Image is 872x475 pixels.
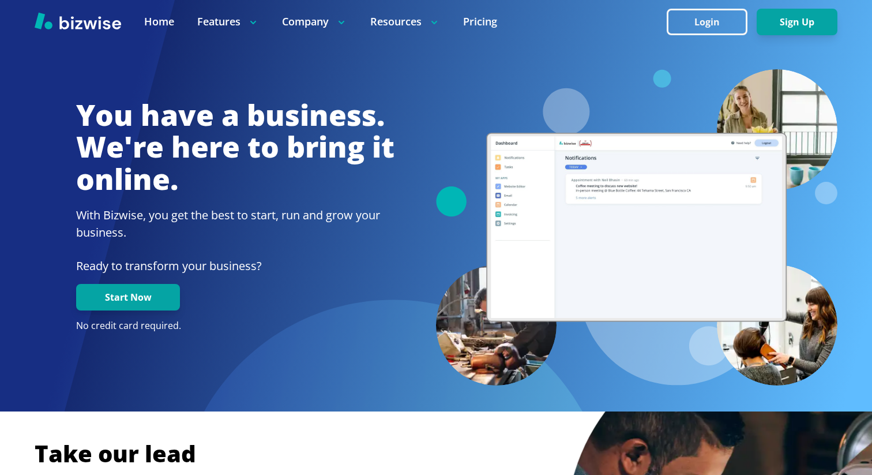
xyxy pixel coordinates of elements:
button: Login [667,9,747,35]
a: Start Now [76,292,180,303]
h2: Take our lead [35,438,837,469]
p: Resources [370,14,440,29]
img: Bizwise Logo [35,12,121,29]
a: Pricing [463,14,497,29]
a: Home [144,14,174,29]
a: Sign Up [757,17,837,28]
p: Company [282,14,347,29]
p: Features [197,14,259,29]
h1: You have a business. We're here to bring it online. [76,99,394,196]
p: Ready to transform your business? [76,257,394,275]
a: Login [667,17,757,28]
button: Start Now [76,284,180,311]
h2: With Bizwise, you get the best to start, run and grow your business. [76,207,394,241]
button: Sign Up [757,9,837,35]
p: No credit card required. [76,320,394,332]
